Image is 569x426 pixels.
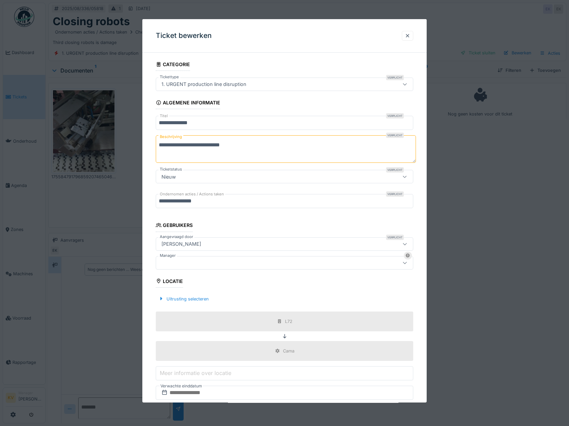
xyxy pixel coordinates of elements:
label: Meer informatie over locatie [158,369,233,377]
label: Prioriteit [158,402,177,408]
div: Verplicht [386,168,404,173]
label: Aangevraagd door [158,234,194,240]
label: Beschrijving [158,133,183,141]
label: Ticketstatus [158,167,183,173]
div: Categorie [156,59,190,71]
label: Titel [158,113,169,119]
div: Cama [283,348,294,354]
div: Verplicht [386,113,404,119]
label: Ondernomen acties / Actions taken [158,192,225,197]
div: Verplicht [386,133,404,138]
div: Uitrusting selecteren [156,294,211,303]
label: Verwachte einddatum [160,382,203,390]
h3: Ticket bewerken [156,32,212,40]
div: Locatie [156,276,183,288]
div: Nieuw [159,173,179,181]
div: 1. URGENT production line disruption [159,81,249,88]
label: Tickettype [158,74,180,80]
div: Verplicht [386,235,404,240]
div: L72 [285,318,292,325]
label: Manager [158,253,177,258]
div: Gebruikers [156,221,193,232]
div: Verplicht [386,75,404,80]
div: Algemene informatie [156,98,221,109]
div: Verplicht [386,192,404,197]
div: [PERSON_NAME] [159,240,204,248]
